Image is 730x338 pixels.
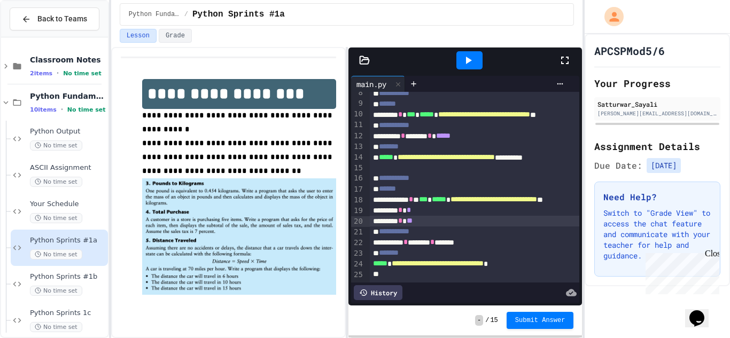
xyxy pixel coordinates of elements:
[594,159,642,172] span: Due Date:
[351,76,405,92] div: main.py
[120,29,157,43] button: Lesson
[351,120,364,130] div: 11
[351,131,364,142] div: 12
[30,200,106,209] span: Your Schedule
[192,8,285,21] span: Python Sprints #1a
[351,227,364,238] div: 21
[685,295,719,327] iframe: chat widget
[30,55,106,65] span: Classroom Notes
[647,158,681,173] span: [DATE]
[351,195,364,206] div: 18
[63,70,102,77] span: No time set
[37,13,87,25] span: Back to Teams
[351,163,364,174] div: 15
[4,4,74,68] div: Chat with us now!Close
[351,78,392,90] div: main.py
[30,91,106,101] span: Python Fundamentals
[594,139,720,154] h2: Assignment Details
[30,322,82,332] span: No time set
[351,152,364,163] div: 14
[184,10,188,19] span: /
[67,106,106,113] span: No time set
[351,142,364,152] div: 13
[351,109,364,120] div: 10
[515,316,565,325] span: Submit Answer
[57,69,59,77] span: •
[30,286,82,296] span: No time set
[641,249,719,294] iframe: chat widget
[594,43,665,58] h1: APCSPMod5/6
[597,99,717,109] div: Satturwar_Sayali
[603,191,711,203] h3: Need Help?
[129,10,180,19] span: Python Fundamentals
[61,105,63,114] span: •
[351,206,364,216] div: 19
[30,213,82,223] span: No time set
[475,315,483,326] span: -
[354,285,402,300] div: History
[30,272,106,281] span: Python Sprints #1b
[351,216,364,227] div: 20
[30,140,82,151] span: No time set
[351,238,364,248] div: 22
[351,184,364,195] div: 17
[593,4,626,29] div: My Account
[507,312,574,329] button: Submit Answer
[351,248,364,259] div: 23
[351,259,364,270] div: 24
[10,7,99,30] button: Back to Teams
[485,316,489,325] span: /
[594,76,720,91] h2: Your Progress
[597,109,717,117] div: [PERSON_NAME][EMAIL_ADDRESS][DOMAIN_NAME]
[30,177,82,187] span: No time set
[30,309,106,318] span: Python Sprints 1c
[30,70,52,77] span: 2 items
[30,127,106,136] span: Python Output
[30,106,57,113] span: 10 items
[351,280,364,291] div: 26
[30,249,82,260] span: No time set
[603,208,711,261] p: Switch to "Grade View" to access the chat feature and communicate with your teacher for help and ...
[490,316,498,325] span: 15
[351,88,364,98] div: 8
[351,173,364,184] div: 16
[30,163,106,172] span: ASCII Assignment
[159,29,192,43] button: Grade
[351,98,364,109] div: 9
[30,236,106,245] span: Python Sprints #1a
[351,270,364,280] div: 25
